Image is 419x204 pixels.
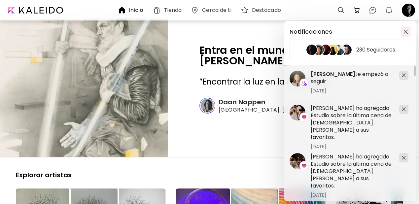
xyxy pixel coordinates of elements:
[311,70,355,78] span: [PERSON_NAME]
[311,105,394,141] h5: [PERSON_NAME] ha agregado Estudio sobre la última cena de [DEMOGRAPHIC_DATA][PERSON_NAME] a sus f...
[311,71,394,85] h5: te empezó a seguir
[311,153,394,189] h5: [PERSON_NAME] ha agregado Estudio sobre la última cena de [DEMOGRAPHIC_DATA][PERSON_NAME] a sus f...
[311,144,394,150] span: [DATE]
[311,192,394,198] span: [DATE]
[401,26,411,37] button: closeButton
[403,29,408,34] img: closeButton
[356,47,395,53] h5: 230 Seguidores
[290,28,332,35] h5: Notificaciones
[311,88,394,94] span: [DATE]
